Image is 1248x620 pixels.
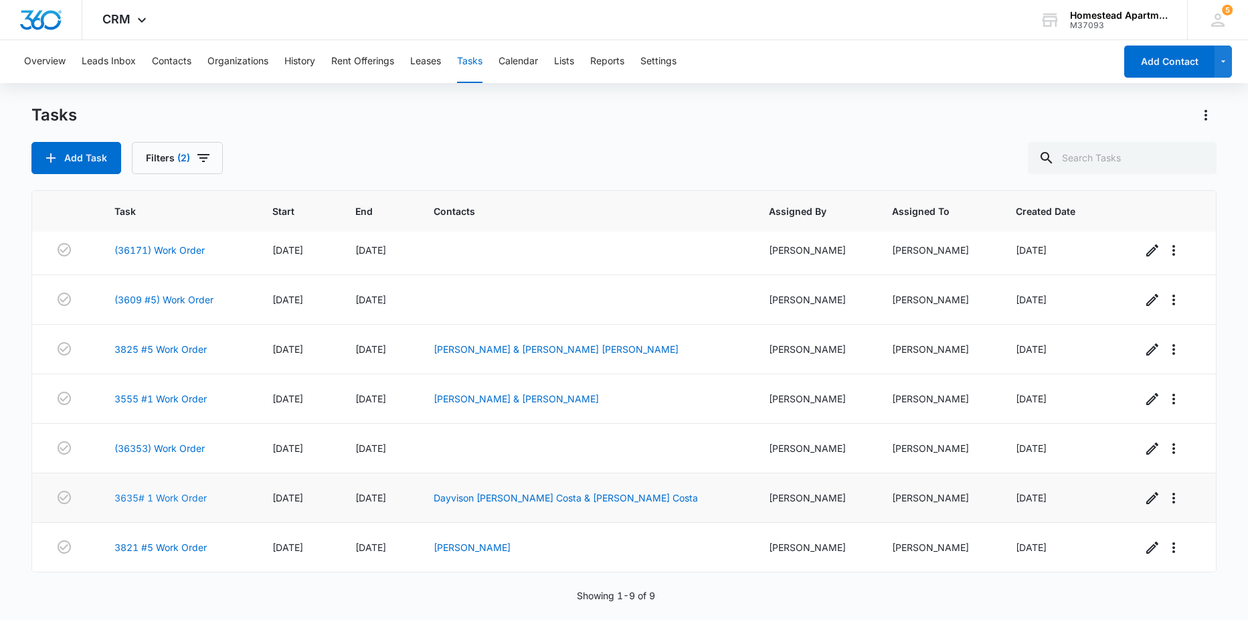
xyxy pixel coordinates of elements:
[272,244,303,256] span: [DATE]
[769,342,860,356] div: [PERSON_NAME]
[355,393,386,404] span: [DATE]
[1016,343,1047,355] span: [DATE]
[31,142,121,174] button: Add Task
[355,443,386,454] span: [DATE]
[892,342,983,356] div: [PERSON_NAME]
[102,12,130,26] span: CRM
[892,441,983,455] div: [PERSON_NAME]
[434,343,679,355] a: [PERSON_NAME] & [PERSON_NAME] [PERSON_NAME]
[1016,393,1047,404] span: [DATE]
[892,243,983,257] div: [PERSON_NAME]
[272,542,303,553] span: [DATE]
[272,343,303,355] span: [DATE]
[410,40,441,83] button: Leases
[769,540,860,554] div: [PERSON_NAME]
[769,293,860,307] div: [PERSON_NAME]
[892,540,983,554] div: [PERSON_NAME]
[1016,492,1047,503] span: [DATE]
[272,492,303,503] span: [DATE]
[554,40,574,83] button: Lists
[272,294,303,305] span: [DATE]
[892,392,983,406] div: [PERSON_NAME]
[434,204,717,218] span: Contacts
[114,491,207,505] a: 3635# 1 Work Order
[207,40,268,83] button: Organizations
[1016,542,1047,553] span: [DATE]
[272,443,303,454] span: [DATE]
[892,204,964,218] span: Assigned To
[769,441,860,455] div: [PERSON_NAME]
[769,392,860,406] div: [PERSON_NAME]
[114,204,220,218] span: Task
[355,244,386,256] span: [DATE]
[457,40,482,83] button: Tasks
[1016,244,1047,256] span: [DATE]
[769,204,840,218] span: Assigned By
[577,589,655,603] p: Showing 1-9 of 9
[355,343,386,355] span: [DATE]
[1124,46,1215,78] button: Add Contact
[1028,142,1217,174] input: Search Tasks
[355,294,386,305] span: [DATE]
[114,293,213,307] a: (3609 #5) Work Order
[177,153,190,163] span: (2)
[640,40,677,83] button: Settings
[434,542,511,553] a: [PERSON_NAME]
[1016,204,1090,218] span: Created Date
[331,40,394,83] button: Rent Offerings
[892,293,983,307] div: [PERSON_NAME]
[1222,5,1233,15] div: notifications count
[114,441,205,455] a: (36353) Work Order
[355,204,382,218] span: End
[499,40,538,83] button: Calendar
[434,492,698,503] a: Dayvison [PERSON_NAME] Costa & [PERSON_NAME] Costa
[1016,443,1047,454] span: [DATE]
[1195,104,1217,126] button: Actions
[114,392,207,406] a: 3555 #1 Work Order
[272,204,304,218] span: Start
[355,492,386,503] span: [DATE]
[272,393,303,404] span: [DATE]
[152,40,191,83] button: Contacts
[132,142,223,174] button: Filters(2)
[114,540,207,554] a: 3821 #5 Work Order
[769,491,860,505] div: [PERSON_NAME]
[31,105,77,125] h1: Tasks
[1222,5,1233,15] span: 5
[892,491,983,505] div: [PERSON_NAME]
[1070,10,1168,21] div: account name
[284,40,315,83] button: History
[114,342,207,356] a: 3825 #5 Work Order
[114,243,205,257] a: (36171) Work Order
[24,40,66,83] button: Overview
[1070,21,1168,30] div: account id
[590,40,624,83] button: Reports
[434,393,599,404] a: [PERSON_NAME] & [PERSON_NAME]
[82,40,136,83] button: Leads Inbox
[1016,294,1047,305] span: [DATE]
[355,542,386,553] span: [DATE]
[769,243,860,257] div: [PERSON_NAME]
